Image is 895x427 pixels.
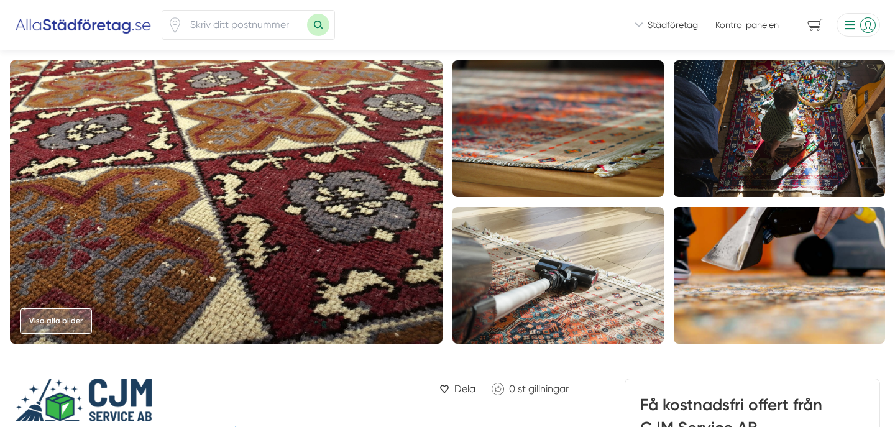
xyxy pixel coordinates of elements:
[674,207,885,344] img: Företagsbild från CJM Service AB
[20,308,92,334] a: Visa alla bilder
[167,17,183,33] svg: Pin / Karta
[454,381,475,397] span: Dela
[715,19,779,31] a: Kontrollpanelen
[167,17,183,33] span: Klicka för att använda din position.
[674,60,885,197] img: CJM Service AB bild 2025
[485,379,575,399] a: Klicka för att gilla CJM Service AB
[307,14,329,36] button: Sök med postnummer
[452,207,664,344] img: CJM Service AB bild 2025
[15,379,152,421] img: CJM Service AB logotyp
[434,379,480,399] a: Dela
[183,11,307,39] input: Skriv ditt postnummer
[15,15,152,35] img: Alla Städföretag
[799,14,832,36] span: navigation-cart
[648,19,698,31] span: Städföretag
[452,60,664,197] img: Bild från CJM Service AB
[10,60,443,344] img: Bild från CJM Service AB
[509,383,515,395] span: 0
[518,383,569,395] span: st gillningar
